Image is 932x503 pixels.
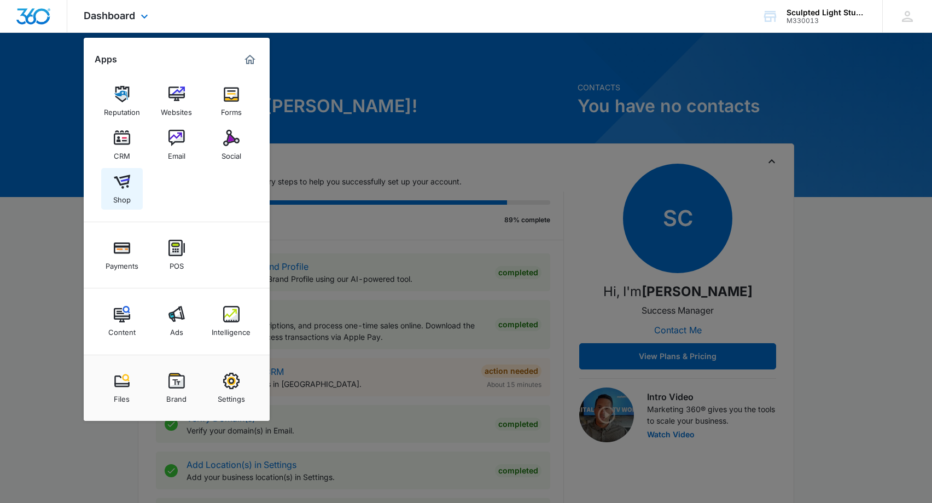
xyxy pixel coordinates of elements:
[241,51,259,68] a: Marketing 360® Dashboard
[170,256,184,270] div: POS
[787,8,866,17] div: account name
[101,168,143,210] a: Shop
[156,124,197,166] a: Email
[170,322,183,337] div: Ads
[95,54,117,65] h2: Apps
[211,300,252,342] a: Intelligence
[101,124,143,166] a: CRM
[114,146,130,160] div: CRM
[106,256,138,270] div: Payments
[787,17,866,25] div: account id
[101,80,143,122] a: Reputation
[101,367,143,409] a: Files
[161,102,192,117] div: Websites
[101,234,143,276] a: Payments
[166,389,187,403] div: Brand
[212,322,251,337] div: Intelligence
[156,234,197,276] a: POS
[221,102,242,117] div: Forms
[101,300,143,342] a: Content
[168,146,185,160] div: Email
[114,389,130,403] div: Files
[84,10,135,21] span: Dashboard
[113,190,131,204] div: Shop
[211,124,252,166] a: Social
[222,146,241,160] div: Social
[156,300,197,342] a: Ads
[218,389,245,403] div: Settings
[156,367,197,409] a: Brand
[156,80,197,122] a: Websites
[108,322,136,337] div: Content
[211,80,252,122] a: Forms
[104,102,140,117] div: Reputation
[211,367,252,409] a: Settings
